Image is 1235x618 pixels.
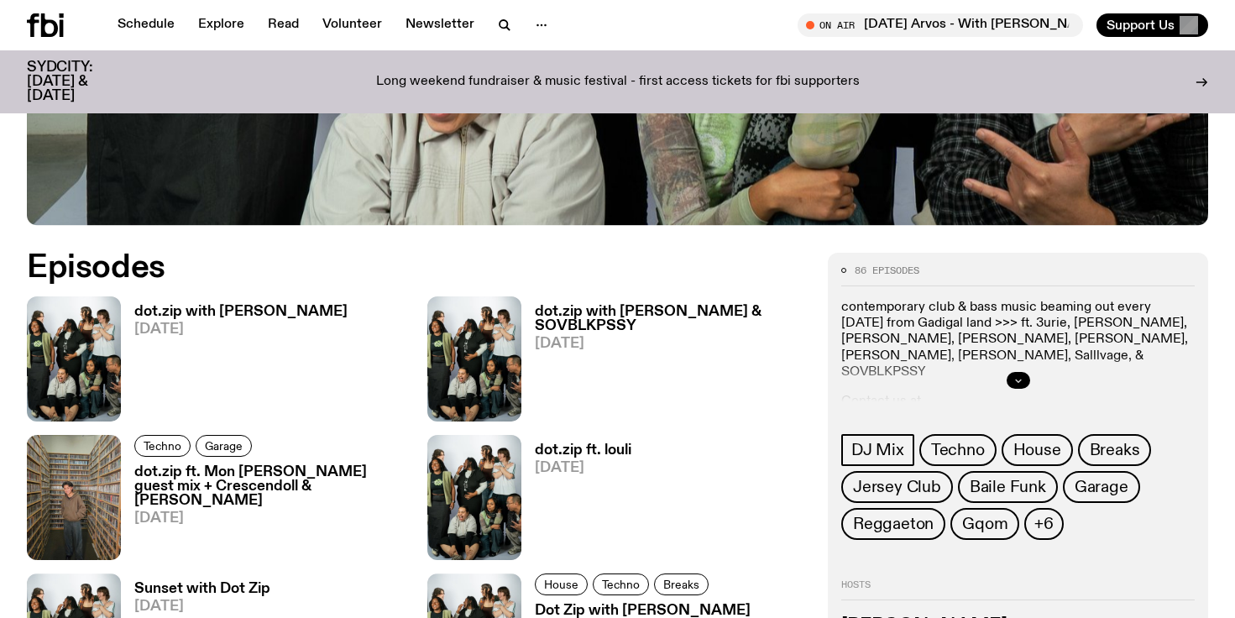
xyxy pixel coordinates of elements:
span: House [1013,441,1061,459]
a: Gqom [950,508,1019,540]
span: Techno [931,441,985,459]
button: +6 [1024,508,1064,540]
span: [DATE] [134,600,270,614]
h3: dot.zip ft. louli [535,443,631,458]
p: contemporary club & bass music beaming out every [DATE] from Gadigal land >>> ft. 3urie, [PERSON_... [841,300,1195,380]
span: Support Us [1107,18,1175,33]
p: Long weekend fundraiser & music festival - first access tickets for fbi supporters [376,75,860,90]
span: +6 [1034,515,1054,533]
span: Reggaeton [853,515,934,533]
span: Techno [144,439,181,452]
span: Jersey Club [853,478,941,496]
span: Garage [205,439,243,452]
button: On Air[DATE] Arvos - With [PERSON_NAME] [798,13,1083,37]
a: Explore [188,13,254,37]
a: Techno [593,573,649,595]
a: Jersey Club [841,471,953,503]
span: Garage [1075,478,1128,496]
a: Garage [1063,471,1140,503]
span: Baile Funk [970,478,1046,496]
a: Schedule [107,13,185,37]
a: Read [258,13,309,37]
a: Newsletter [395,13,484,37]
h3: dot.zip with [PERSON_NAME] & SOVBLKPSSY [535,305,808,333]
a: dot.zip with [PERSON_NAME][DATE] [121,305,348,422]
a: Techno [134,435,191,457]
span: 86 episodes [855,266,919,275]
h3: dot.zip ft. Mon [PERSON_NAME] guest mix + Crescendoll & [PERSON_NAME] [134,465,407,508]
span: [DATE] [134,511,407,526]
span: Gqom [962,515,1007,533]
a: Baile Funk [958,471,1058,503]
h3: Sunset with Dot Zip [134,582,270,596]
a: Volunteer [312,13,392,37]
span: DJ Mix [851,441,904,459]
span: Breaks [1090,441,1140,459]
a: Reggaeton [841,508,945,540]
a: dot.zip ft. Mon [PERSON_NAME] guest mix + Crescendoll & [PERSON_NAME][DATE] [121,465,407,560]
a: Breaks [654,573,709,595]
a: DJ Mix [841,434,914,466]
a: House [535,573,588,595]
h2: Episodes [27,253,808,283]
span: [DATE] [535,461,631,475]
a: Breaks [1078,434,1152,466]
a: Garage [196,435,252,457]
h3: SYDCITY: [DATE] & [DATE] [27,60,134,103]
h2: Hosts [841,580,1195,600]
span: Techno [602,579,640,591]
span: Breaks [663,579,699,591]
span: [DATE] [134,322,348,337]
button: Support Us [1096,13,1208,37]
span: House [544,579,578,591]
a: House [1002,434,1073,466]
a: Techno [919,434,997,466]
h3: dot.zip with [PERSON_NAME] [134,305,348,319]
a: dot.zip with [PERSON_NAME] & SOVBLKPSSY[DATE] [521,305,808,422]
span: [DATE] [535,337,808,351]
h3: Dot Zip with [PERSON_NAME] [535,604,751,618]
a: dot.zip ft. louli[DATE] [521,443,631,560]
